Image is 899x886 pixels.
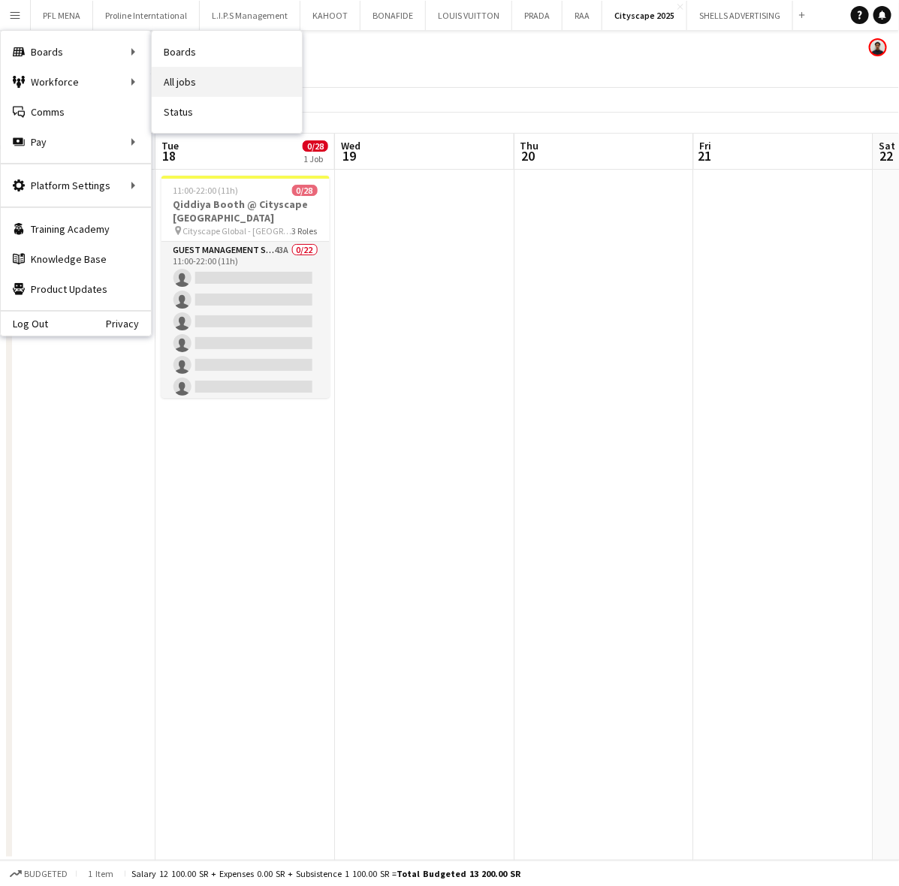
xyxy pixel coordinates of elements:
button: RAA [563,1,602,30]
a: Privacy [106,318,151,330]
span: 21 [698,147,712,164]
app-card-role: Guest Management Staff43A0/2211:00-22:00 (11h) [161,242,330,750]
span: Fri [700,139,712,152]
span: Cityscape Global - [GEOGRAPHIC_DATA] [183,225,292,237]
span: Thu [520,139,539,152]
div: 1 Job [303,153,327,164]
a: All jobs [152,67,302,97]
button: Cityscape 2025 [602,1,687,30]
span: Tue [161,139,179,152]
span: Sat [879,139,896,152]
button: KAHOOT [300,1,361,30]
div: Pay [1,127,151,157]
button: L.I.P.S Management [200,1,300,30]
span: Budgeted [24,869,68,879]
app-user-avatar: Kenan Tesfaselase [869,38,887,56]
a: Boards [152,37,302,67]
span: 18 [159,147,179,164]
span: 0/28 [292,185,318,196]
h3: Qiddiya Booth @ Cityscape [GEOGRAPHIC_DATA] [161,197,330,225]
span: 22 [877,147,896,164]
div: Workforce [1,67,151,97]
span: 1 item [83,868,119,879]
button: LOUIS VUITTON [426,1,512,30]
a: Status [152,97,302,127]
span: Wed [341,139,361,152]
div: Salary 12 100.00 SR + Expenses 0.00 SR + Subsistence 1 100.00 SR = [131,868,520,879]
span: 3 Roles [292,225,318,237]
span: 20 [518,147,539,164]
a: Training Academy [1,214,151,244]
span: Total Budgeted 13 200.00 SR [397,868,520,879]
button: PFL MENA [31,1,93,30]
a: Knowledge Base [1,244,151,274]
button: Proline Interntational [93,1,200,30]
a: Comms [1,97,151,127]
button: SHELLS ADVERTISING [687,1,793,30]
button: PRADA [512,1,563,30]
a: Log Out [1,318,48,330]
button: Budgeted [8,866,70,882]
a: Product Updates [1,274,151,304]
span: 0/28 [303,140,328,152]
div: Boards [1,37,151,67]
span: 19 [339,147,361,164]
button: BONAFIDE [361,1,426,30]
div: Platform Settings [1,170,151,200]
span: 11:00-22:00 (11h) [173,185,239,196]
app-job-card: 11:00-22:00 (11h)0/28Qiddiya Booth @ Cityscape [GEOGRAPHIC_DATA] Cityscape Global - [GEOGRAPHIC_D... [161,176,330,398]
